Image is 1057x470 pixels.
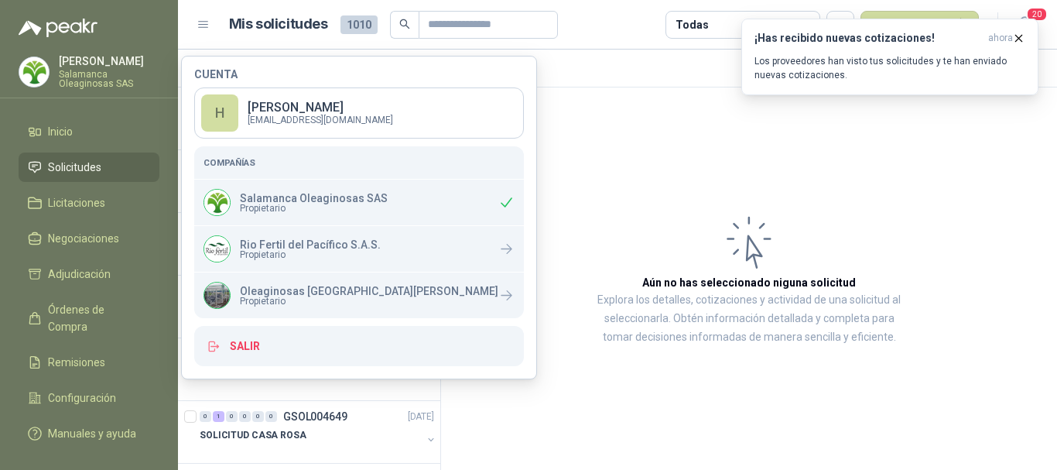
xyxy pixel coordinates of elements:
img: Company Logo [204,190,230,215]
p: [PERSON_NAME] [248,101,393,114]
h4: Cuenta [194,69,524,80]
div: Company LogoSalamanca Oleaginosas SASPropietario [194,180,524,225]
img: Company Logo [204,283,230,308]
a: H[PERSON_NAME] [EMAIL_ADDRESS][DOMAIN_NAME] [194,87,524,139]
span: search [399,19,410,29]
p: [EMAIL_ADDRESS][DOMAIN_NAME] [248,115,393,125]
p: GSOL004649 [283,411,347,422]
h5: Compañías [204,156,515,170]
span: Propietario [240,297,498,306]
a: Inicio [19,117,159,146]
span: Licitaciones [48,194,105,211]
p: Los proveedores han visto tus solicitudes y te han enviado nuevas cotizaciones. [754,54,1025,82]
span: Órdenes de Compra [48,301,145,335]
span: 1010 [340,15,378,34]
p: Salamanca Oleaginosas SAS [59,70,159,88]
button: Salir [194,326,524,366]
div: Todas [676,16,708,33]
div: H [201,94,238,132]
div: 0 [226,411,238,422]
h3: Aún no has seleccionado niguna solicitud [642,274,856,291]
a: Solicitudes [19,153,159,182]
span: 20 [1026,7,1048,22]
img: Company Logo [19,57,49,87]
p: Salamanca Oleaginosas SAS [240,193,388,204]
a: Adjudicación [19,259,159,289]
div: 1 [213,411,224,422]
p: SOLICITUD CASA ROSA [200,428,306,443]
span: Configuración [48,389,116,407]
div: 0 [239,411,251,422]
span: Adjudicación [48,266,111,283]
div: 0 [265,411,277,422]
span: Remisiones [48,354,105,371]
a: Company LogoOleaginosas [GEOGRAPHIC_DATA][PERSON_NAME]Propietario [194,273,524,318]
a: Remisiones [19,348,159,377]
a: Configuración [19,383,159,413]
button: 20 [1011,11,1038,39]
img: Company Logo [204,236,230,262]
img: Logo peakr [19,19,97,37]
p: Rio Fertil del Pacífico S.A.S. [240,239,381,250]
div: 0 [252,411,264,422]
p: [DATE] [408,410,434,424]
span: Negociaciones [48,230,119,247]
h3: ¡Has recibido nuevas cotizaciones! [754,32,982,45]
span: Manuales y ayuda [48,425,136,442]
button: Nueva solicitud [860,11,979,39]
p: [PERSON_NAME] [59,56,159,67]
a: Negociaciones [19,224,159,253]
span: Inicio [48,123,73,140]
p: Oleaginosas [GEOGRAPHIC_DATA][PERSON_NAME] [240,286,498,297]
span: Propietario [240,204,388,213]
a: Órdenes de Compra [19,295,159,341]
h1: Mis solicitudes [229,13,328,36]
a: 0 1 0 0 0 0 GSOL004649[DATE] SOLICITUD CASA ROSA [200,407,437,457]
button: ¡Has recibido nuevas cotizaciones!ahora Los proveedores han visto tus solicitudes y te han enviad... [741,19,1038,95]
span: ahora [988,32,1013,45]
span: Propietario [240,250,381,259]
div: 0 [200,411,211,422]
a: Manuales y ayuda [19,419,159,448]
p: Explora los detalles, cotizaciones y actividad de una solicitud al seleccionarla. Obtén informaci... [596,291,902,347]
a: Licitaciones [19,188,159,218]
a: Company LogoRio Fertil del Pacífico S.A.S.Propietario [194,226,524,272]
span: Solicitudes [48,159,101,176]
